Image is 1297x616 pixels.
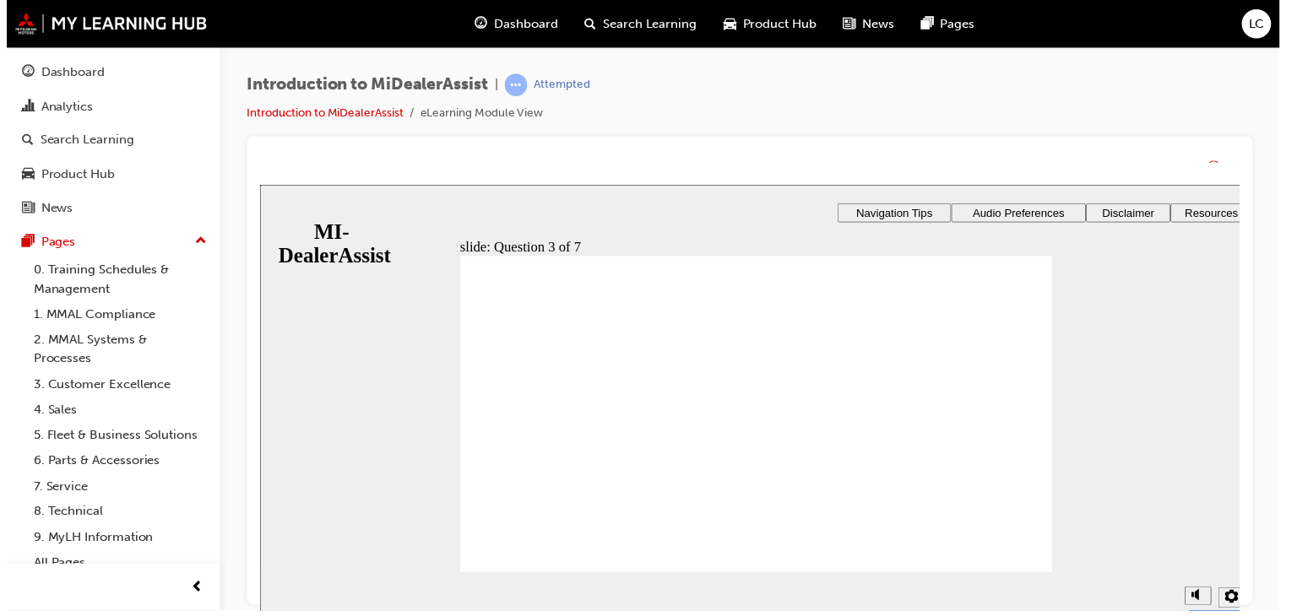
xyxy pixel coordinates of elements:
img: mmal [8,13,203,35]
span: pages-icon [923,14,936,35]
div: Pages [35,235,69,254]
a: 6. Parts & Accessories [20,451,209,478]
span: chart-icon [15,100,28,116]
span: news-icon [844,14,857,35]
a: search-iconSearch Learning [570,7,710,41]
span: search-icon [15,134,27,149]
li: eLearning Module View [417,105,541,124]
a: Search Learning [7,126,209,157]
span: Dashboard [492,14,556,34]
span: guage-icon [15,66,28,81]
span: Introduction to MiDealerAssist [242,76,486,95]
div: Search Learning [34,132,128,151]
button: Pages [7,229,209,260]
div: Dashboard [35,63,99,83]
a: News [7,194,209,225]
a: 4. Sales [20,400,209,426]
a: 2. MMAL Systems & Processes [20,330,209,375]
a: guage-iconDashboard [459,7,570,41]
span: search-icon [583,14,595,35]
span: pages-icon [15,237,28,252]
span: news-icon [15,203,28,218]
a: 7. Service [20,478,209,504]
span: Pages [942,14,977,34]
span: Product Hub [743,14,817,34]
a: car-iconProduct Hub [710,7,831,41]
a: Analytics [7,92,209,123]
a: news-iconNews [831,7,909,41]
span: up-icon [190,233,202,255]
a: 9. MyLH Information [20,529,209,555]
div: Attempted [532,78,589,94]
span: News [864,14,896,34]
span: learningRecordVerb_ATTEMPT-icon [502,74,525,97]
a: Product Hub [7,160,209,192]
div: Analytics [35,98,87,117]
a: 3. Customer Excellence [20,375,209,401]
span: car-icon [724,14,736,35]
span: | [492,76,496,95]
div: News [35,200,67,219]
a: Introduction to MiDealerAssist [242,106,400,121]
span: LC [1253,14,1269,34]
span: Search Learning [602,14,697,34]
a: All Pages [20,554,209,581]
a: 8. Technical [20,503,209,529]
a: 1. MMAL Compliance [20,304,209,330]
span: car-icon [15,169,28,184]
span: prev-icon [186,582,198,603]
a: Dashboard [7,57,209,89]
a: pages-iconPages [909,7,990,41]
a: 0. Training Schedules & Management [20,259,209,304]
button: DashboardAnalyticsSearch LearningProduct HubNews [7,54,209,229]
button: LC [1246,9,1276,39]
span: guage-icon [473,14,486,35]
a: 5. Fleet & Business Solutions [20,426,209,452]
div: Product Hub [35,166,109,186]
